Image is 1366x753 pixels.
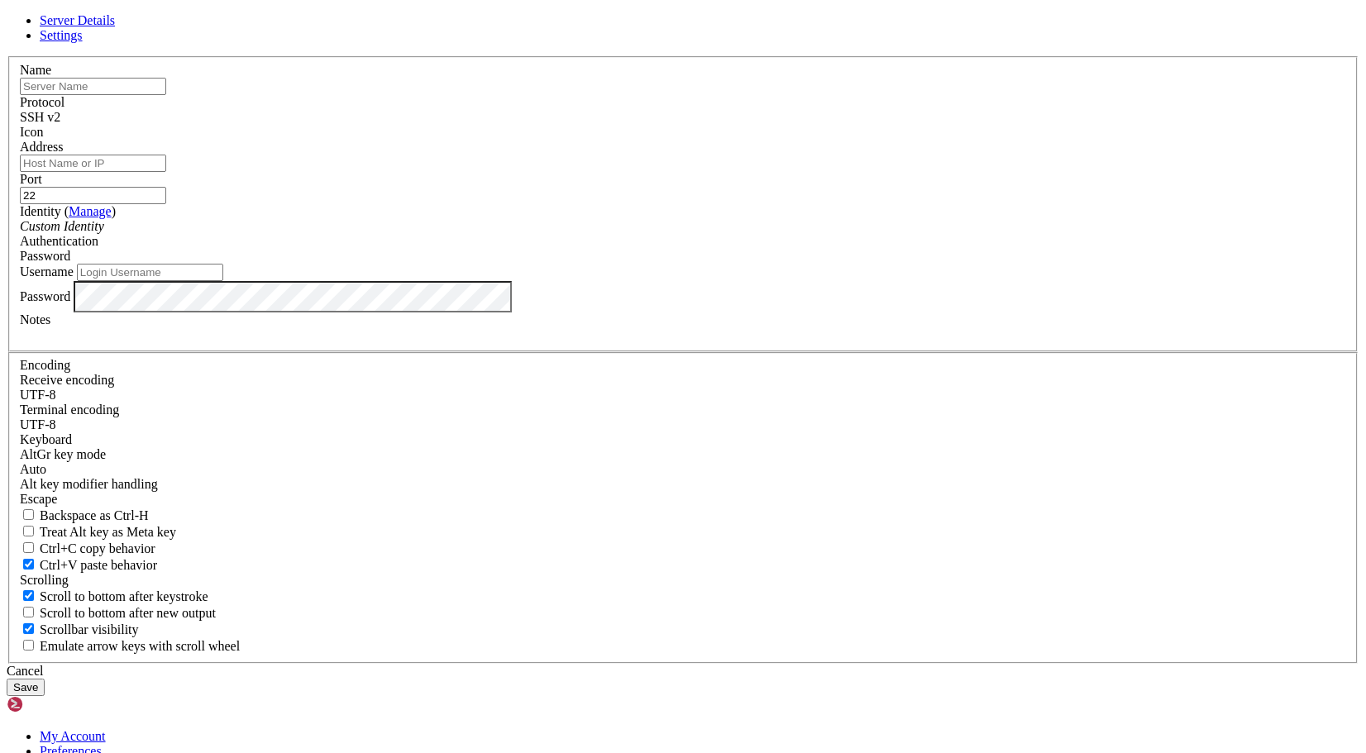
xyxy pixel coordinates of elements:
div: Custom Identity [20,219,1346,234]
span: Escape [20,492,57,506]
label: Protocol [20,95,64,109]
label: Set the expected encoding for data received from the host. If the encodings do not match, visual ... [20,373,114,387]
span: Ctrl+C copy behavior [40,541,155,555]
a: Settings [40,28,83,42]
label: Scroll to bottom after new output. [20,606,216,620]
span: Treat Alt key as Meta key [40,525,176,539]
a: Manage [69,204,112,218]
span: UTF-8 [20,417,56,431]
span: Ctrl+V paste behavior [40,558,157,572]
img: Shellngn [7,696,102,712]
label: Ctrl-C copies if true, send ^C to host if false. Ctrl-Shift-C sends ^C to host if true, copies if... [20,541,155,555]
label: Notes [20,312,50,326]
span: Auto [20,462,46,476]
i: Custom Identity [20,219,104,233]
span: Scrollbar visibility [40,622,139,636]
div: Auto [20,462,1346,477]
label: Username [20,265,74,279]
input: Host Name or IP [20,155,166,172]
label: Ctrl+V pastes if true, sends ^V to host if false. Ctrl+Shift+V sends ^V to host if true, pastes i... [20,558,157,572]
input: Scrollbar visibility [23,623,34,634]
label: If true, the backspace should send BS ('\x08', aka ^H). Otherwise the backspace key should send '... [20,508,149,522]
label: Set the expected encoding for data received from the host. If the encodings do not match, visual ... [20,447,106,461]
label: Whether the Alt key acts as a Meta key or as a distinct Alt key. [20,525,176,539]
div: UTF-8 [20,388,1346,403]
span: ( ) [64,204,116,218]
label: The default terminal encoding. ISO-2022 enables character map translations (like graphics maps). ... [20,403,119,417]
input: Login Username [77,264,223,281]
input: Port Number [20,187,166,204]
div: SSH v2 [20,110,1346,125]
span: Scroll to bottom after new output [40,606,216,620]
label: Password [20,288,70,303]
a: My Account [40,729,106,743]
input: Ctrl+V paste behavior [23,559,34,570]
div: Escape [20,492,1346,507]
input: Emulate arrow keys with scroll wheel [23,640,34,651]
label: Encoding [20,358,70,372]
input: Server Name [20,78,166,95]
span: Scroll to bottom after keystroke [40,589,208,603]
div: UTF-8 [20,417,1346,432]
label: When using the alternative screen buffer, and DECCKM (Application Cursor Keys) is active, mouse w... [20,639,240,653]
label: Scrolling [20,573,69,587]
label: Name [20,63,51,77]
span: Emulate arrow keys with scroll wheel [40,639,240,653]
label: Icon [20,125,43,139]
span: SSH v2 [20,110,60,124]
label: Keyboard [20,432,72,446]
label: Whether to scroll to the bottom on any keystroke. [20,589,208,603]
button: Save [7,679,45,696]
span: UTF-8 [20,388,56,402]
label: Port [20,172,42,186]
span: Backspace as Ctrl-H [40,508,149,522]
div: Cancel [7,664,1359,679]
span: Password [20,249,70,263]
label: Authentication [20,234,98,248]
label: Identity [20,204,116,218]
label: The vertical scrollbar mode. [20,622,139,636]
a: Server Details [40,13,115,27]
input: Scroll to bottom after new output [23,607,34,617]
input: Scroll to bottom after keystroke [23,590,34,601]
div: Password [20,249,1346,264]
input: Treat Alt key as Meta key [23,526,34,536]
label: Address [20,140,63,154]
input: Ctrl+C copy behavior [23,542,34,553]
input: Backspace as Ctrl-H [23,509,34,520]
label: Controls how the Alt key is handled. Escape: Send an ESC prefix. 8-Bit: Add 128 to the typed char... [20,477,158,491]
